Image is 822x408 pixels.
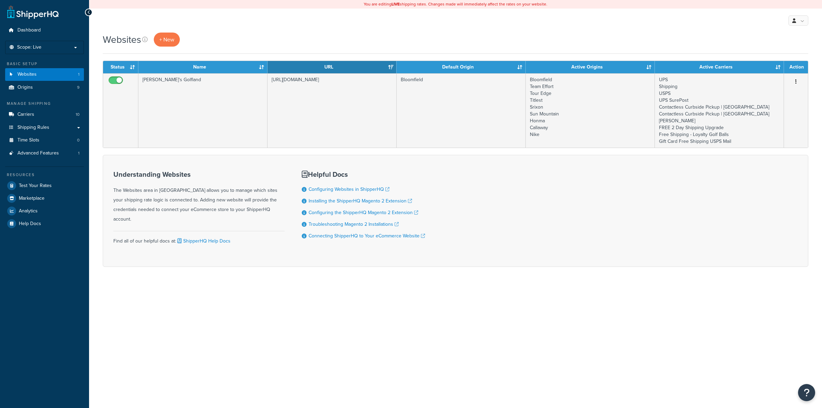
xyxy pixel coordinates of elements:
span: Test Your Rates [19,183,52,189]
a: Shipping Rules [5,121,84,134]
a: Origins 9 [5,81,84,94]
td: [URL][DOMAIN_NAME] [267,73,397,148]
td: Bloomfield Team Effort Tour Edge Titlest Srixon Sun Mountain Honma Callaway Nike [526,73,655,148]
span: Help Docs [19,221,41,227]
div: Find all of our helpful docs at: [113,231,285,246]
span: + New [159,36,174,44]
h3: Helpful Docs [302,171,425,178]
th: Active Origins: activate to sort column ascending [526,61,655,73]
span: Websites [17,72,37,77]
th: Action [784,61,808,73]
span: 1 [78,72,79,77]
div: Basic Setup [5,61,84,67]
td: UPS Shipping USPS UPS SurePost Contactless Curbside Pickup | [GEOGRAPHIC_DATA] Contactless Curbsi... [655,73,784,148]
li: Advanced Features [5,147,84,160]
div: Manage Shipping [5,101,84,107]
span: Time Slots [17,137,39,143]
h3: Understanding Websites [113,171,285,178]
li: Websites [5,68,84,81]
a: Help Docs [5,218,84,230]
a: Troubleshooting Magento 2 Installations [309,221,399,228]
td: Bloomfield [397,73,526,148]
a: + New [154,33,180,47]
a: Carriers 10 [5,108,84,121]
a: Websites 1 [5,68,84,81]
a: Test Your Rates [5,180,84,192]
a: Dashboard [5,24,84,37]
span: Analytics [19,208,38,214]
span: Origins [17,85,33,90]
span: Marketplace [19,196,45,201]
a: Analytics [5,205,84,217]
a: ShipperHQ Help Docs [176,237,231,245]
span: 9 [77,85,79,90]
button: Open Resource Center [798,384,815,401]
a: Marketplace [5,192,84,205]
h1: Websites [103,33,141,46]
li: Origins [5,81,84,94]
b: LIVE [391,1,400,7]
span: 0 [77,137,79,143]
span: Shipping Rules [17,125,49,131]
a: Installing the ShipperHQ Magento 2 Extension [309,197,412,205]
a: Configuring the ShipperHQ Magento 2 Extension [309,209,418,216]
th: URL: activate to sort column ascending [267,61,397,73]
a: Configuring Websites in ShipperHQ [309,186,389,193]
th: Name: activate to sort column ascending [138,61,267,73]
li: Carriers [5,108,84,121]
th: Active Carriers: activate to sort column ascending [655,61,784,73]
td: [PERSON_NAME]'s Golfland [138,73,267,148]
span: Advanced Features [17,150,59,156]
div: The Websites area in [GEOGRAPHIC_DATA] allows you to manage which sites your shipping rate logic ... [113,171,285,224]
th: Status: activate to sort column ascending [103,61,138,73]
a: Time Slots 0 [5,134,84,147]
th: Default Origin: activate to sort column ascending [397,61,526,73]
span: Dashboard [17,27,41,33]
span: Carriers [17,112,34,118]
span: Scope: Live [17,45,41,50]
a: ShipperHQ Home [7,5,59,19]
div: Resources [5,172,84,178]
span: 10 [76,112,79,118]
span: 1 [78,150,79,156]
a: Advanced Features 1 [5,147,84,160]
li: Time Slots [5,134,84,147]
a: Connecting ShipperHQ to Your eCommerce Website [309,232,425,239]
